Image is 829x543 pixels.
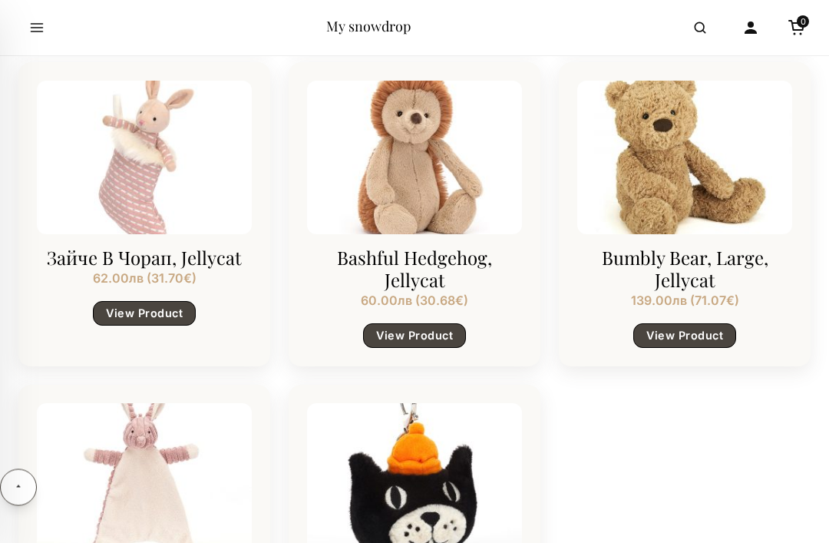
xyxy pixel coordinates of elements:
[326,17,411,35] a: My snowdrop
[631,293,687,309] span: 139.00
[93,271,144,286] span: 62.00
[129,271,144,286] span: лв
[455,293,464,309] span: €
[672,293,687,309] span: лв
[695,293,735,309] span: 71.07
[797,15,809,28] span: 0
[183,271,192,286] span: €
[93,302,196,326] a: View Product
[633,324,736,349] a: View Product
[415,293,468,309] span: ( )
[15,6,58,49] button: Open menu
[151,271,192,286] span: 31.70
[734,11,768,45] a: Account
[780,11,814,45] a: Cart
[361,293,412,309] span: 60.00
[37,247,252,270] h3: Зайче В Чорап, Jellycat
[398,293,412,309] span: лв
[577,247,792,292] h3: Bumbly Bear, Large, Jellycat
[307,247,522,292] h3: Bashful Hedgehog, Jellycat
[363,324,466,349] a: View Product
[147,271,197,286] span: ( )
[679,6,722,49] button: Open search
[420,293,464,309] span: 30.68
[726,293,735,309] span: €
[690,293,739,309] span: ( )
